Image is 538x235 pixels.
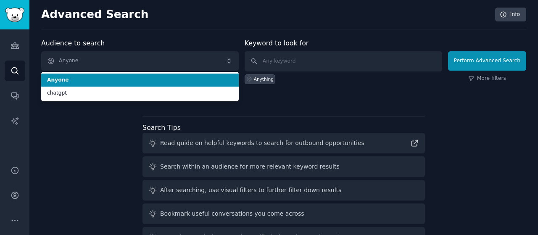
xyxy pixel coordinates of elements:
span: Anyone [47,77,233,84]
h2: Advanced Search [41,8,491,21]
label: Keyword to look for [245,39,309,47]
button: Anyone [41,51,239,71]
label: Search Tips [142,124,181,132]
div: Search within an audience for more relevant keyword results [160,162,340,171]
div: Anything [254,76,274,82]
a: Info [495,8,526,22]
img: GummySearch logo [5,8,24,22]
input: Any keyword [245,51,442,71]
ul: Anyone [41,72,239,101]
label: Audience to search [41,39,105,47]
button: Perform Advanced Search [448,51,526,71]
span: chatgpt [47,90,233,97]
div: Read guide on helpful keywords to search for outbound opportunities [160,139,364,148]
div: Bookmark useful conversations you come across [160,209,304,218]
div: After searching, use visual filters to further filter down results [160,186,341,195]
a: More filters [468,75,506,82]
